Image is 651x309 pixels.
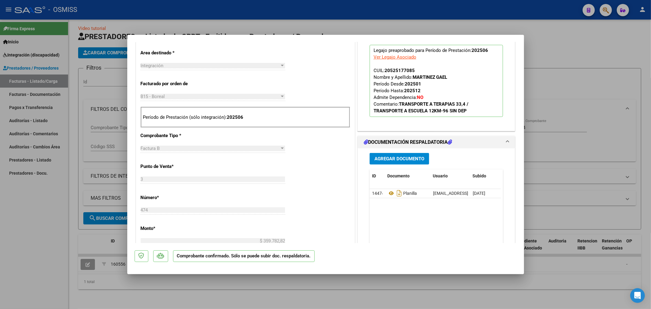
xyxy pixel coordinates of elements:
[417,95,423,100] strong: NO
[370,169,385,183] datatable-header-cell: ID
[358,4,515,131] div: PREAPROBACIÓN PARA INTEGRACION
[385,169,431,183] datatable-header-cell: Documento
[227,115,244,120] strong: 202506
[358,148,515,275] div: DOCUMENTACIÓN RESPALDATORIA
[405,81,421,87] strong: 202501
[404,88,421,93] strong: 202512
[374,68,469,114] span: CUIL: Nombre y Apellido: Período Desde: Período Hasta: Admite Dependencia:
[387,191,417,196] span: Planilla
[473,191,485,196] span: [DATE]
[141,146,160,151] span: Factura B
[141,225,204,232] p: Monto
[472,48,488,53] strong: 202506
[387,173,410,178] span: Documento
[374,101,469,114] span: Comentario:
[141,163,204,170] p: Punto de Venta
[173,250,315,262] p: Comprobante confirmado. Sólo se puede subir doc. respaldatoria.
[433,191,537,196] span: [EMAIL_ADDRESS][DOMAIN_NAME] - [PERSON_NAME]
[141,194,204,201] p: Número
[433,173,448,178] span: Usuario
[370,153,429,164] button: Agregar Documento
[395,188,403,198] i: Descargar documento
[431,169,470,183] datatable-header-cell: Usuario
[630,288,645,303] div: Open Intercom Messenger
[141,94,165,99] span: B15 - Boreal
[374,54,416,60] div: Ver Legajo Asociado
[141,80,204,87] p: Facturado por orden de
[370,45,503,117] p: Legajo preaprobado para Período de Prestación:
[374,156,424,162] span: Agregar Documento
[372,173,376,178] span: ID
[470,169,501,183] datatable-header-cell: Subido
[413,75,447,80] strong: MARTINEZ GAEL
[141,49,204,56] p: Area destinado *
[143,114,348,121] p: Período de Prestación (sólo integración):
[385,67,415,74] div: 20525177085
[374,101,469,114] strong: TRANSPORTE A TERAPIAS 33,4 / TRANSPORTE A ESCUELA 12KM-96 SIN DEP
[358,136,515,148] mat-expansion-panel-header: DOCUMENTACIÓN RESPALDATORIA
[364,139,452,146] h1: DOCUMENTACIÓN RESPALDATORIA
[473,173,486,178] span: Subido
[141,132,204,139] p: Comprobante Tipo *
[372,191,387,196] span: 144748
[141,63,164,68] span: Integración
